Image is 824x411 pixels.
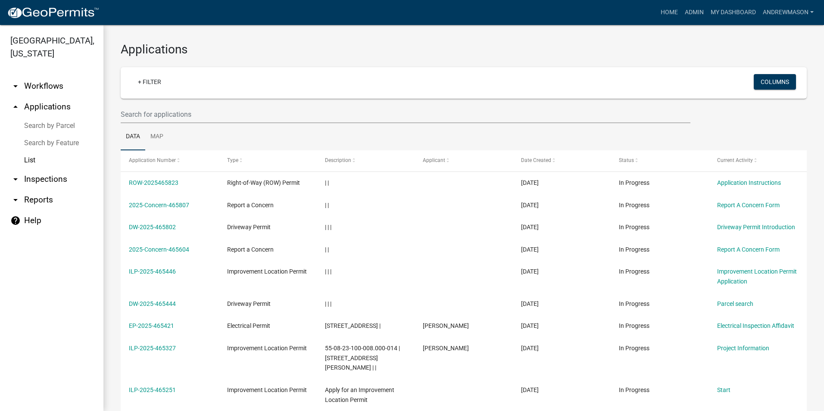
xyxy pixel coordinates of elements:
[10,81,21,91] i: arrow_drop_down
[121,150,218,171] datatable-header-cell: Application Number
[10,195,21,205] i: arrow_drop_down
[10,174,21,184] i: arrow_drop_down
[129,179,178,186] a: ROW-2025465823
[619,179,649,186] span: In Progress
[145,123,169,151] a: Map
[709,150,807,171] datatable-header-cell: Current Activity
[619,386,649,393] span: In Progress
[325,386,394,403] span: Apply for an Improvement Location Permit
[227,157,238,163] span: Type
[227,345,307,352] span: Improvement Location Permit
[423,322,469,329] span: Robert A Walker
[129,386,176,393] a: ILP-2025-465251
[619,224,649,230] span: In Progress
[317,150,415,171] datatable-header-cell: Description
[681,4,707,21] a: Admin
[521,345,539,352] span: 08/18/2025
[121,42,807,57] h3: Applications
[325,246,329,253] span: | |
[521,268,539,275] span: 08/18/2025
[131,74,168,90] a: + Filter
[129,300,176,307] a: DW-2025-465444
[521,202,539,209] span: 08/19/2025
[218,150,316,171] datatable-header-cell: Type
[717,202,780,209] a: Report A Concern Form
[657,4,681,21] a: Home
[129,345,176,352] a: ILP-2025-465327
[227,268,307,275] span: Improvement Location Permit
[129,268,176,275] a: ILP-2025-465446
[619,300,649,307] span: In Progress
[717,386,730,393] a: Start
[227,386,307,393] span: Improvement Location Permit
[325,179,329,186] span: | |
[325,322,381,329] span: 8679 N HUGGIN HOLLOW LN |
[121,123,145,151] a: Data
[325,202,329,209] span: | |
[717,157,753,163] span: Current Activity
[129,202,189,209] a: 2025-Concern-465807
[619,345,649,352] span: In Progress
[325,224,331,230] span: | | |
[717,268,797,285] a: Improvement Location Permit Application
[521,157,551,163] span: Date Created
[717,224,795,230] a: Driveway Permit Introduction
[707,4,759,21] a: My Dashboard
[759,4,817,21] a: AndrewMason
[227,224,271,230] span: Driveway Permit
[521,246,539,253] span: 08/18/2025
[10,102,21,112] i: arrow_drop_up
[227,246,274,253] span: Report a Concern
[415,150,512,171] datatable-header-cell: Applicant
[121,106,690,123] input: Search for applications
[227,202,274,209] span: Report a Concern
[717,300,753,307] a: Parcel search
[325,157,351,163] span: Description
[619,322,649,329] span: In Progress
[611,150,709,171] datatable-header-cell: Status
[619,268,649,275] span: In Progress
[129,322,174,329] a: EP-2025-465421
[619,246,649,253] span: In Progress
[521,300,539,307] span: 08/18/2025
[423,345,469,352] span: Randy dickman
[129,224,176,230] a: DW-2025-465802
[754,74,796,90] button: Columns
[619,202,649,209] span: In Progress
[521,386,539,393] span: 08/18/2025
[227,322,270,329] span: Electrical Permit
[619,157,634,163] span: Status
[717,322,794,329] a: Electrical Inspection Affidavit
[129,246,189,253] a: 2025-Concern-465604
[325,268,331,275] span: | | |
[717,246,780,253] a: Report A Concern Form
[325,345,400,371] span: 55-08-23-100-008.000-014 | 3975 BALLINGER RD | |
[129,157,176,163] span: Application Number
[521,179,539,186] span: 08/19/2025
[717,179,781,186] a: Application Instructions
[513,150,611,171] datatable-header-cell: Date Created
[10,215,21,226] i: help
[227,179,300,186] span: Right-of-Way (ROW) Permit
[423,157,445,163] span: Applicant
[325,300,331,307] span: | | |
[227,300,271,307] span: Driveway Permit
[521,224,539,230] span: 08/19/2025
[717,345,769,352] a: Project Information
[521,322,539,329] span: 08/18/2025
